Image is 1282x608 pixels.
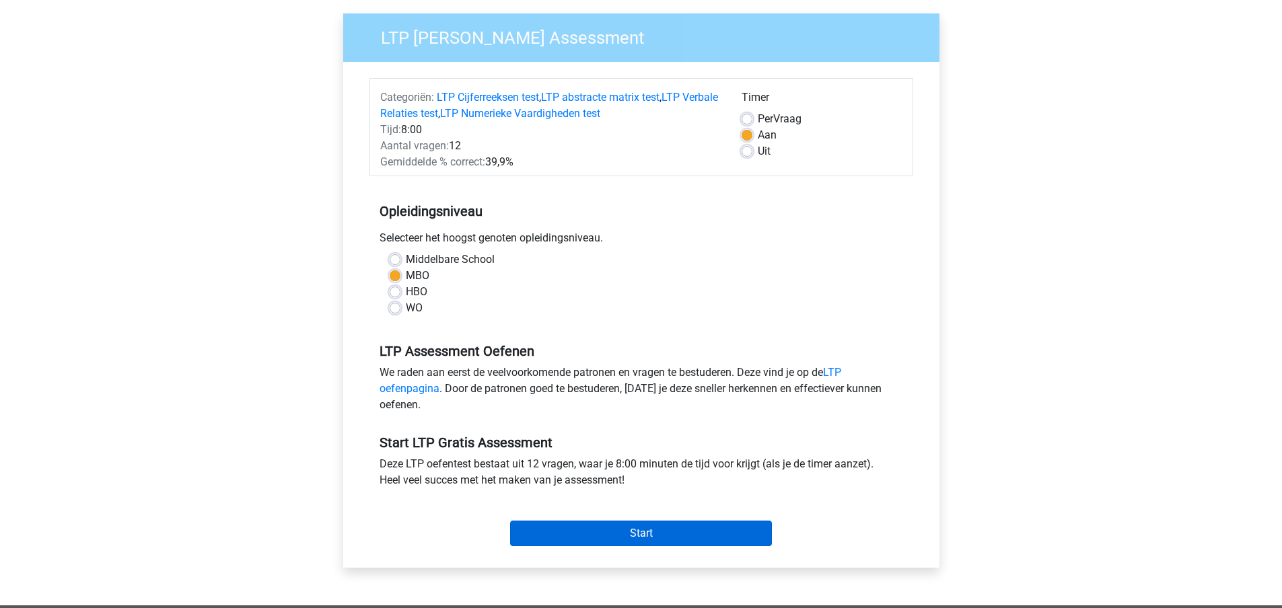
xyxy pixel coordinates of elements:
a: LTP Cijferreeksen test [437,91,539,104]
label: HBO [406,284,427,300]
span: Per [758,112,773,125]
a: LTP abstracte matrix test [541,91,660,104]
label: MBO [406,268,429,284]
div: Timer [742,89,902,111]
div: Selecteer het hoogst genoten opleidingsniveau. [369,230,913,252]
div: 8:00 [370,122,732,138]
h5: Opleidingsniveau [380,198,903,225]
div: 39,9% [370,154,732,170]
input: Start [510,521,772,546]
span: Tijd: [380,123,401,136]
label: Uit [758,143,771,159]
label: Middelbare School [406,252,495,268]
h3: LTP [PERSON_NAME] Assessment [365,22,929,48]
h5: Start LTP Gratis Assessment [380,434,903,451]
div: 12 [370,138,732,154]
h5: LTP Assessment Oefenen [380,343,903,359]
label: Aan [758,127,777,143]
label: Vraag [758,111,802,127]
div: Deze LTP oefentest bestaat uit 12 vragen, waar je 8:00 minuten de tijd voor krijgt (als je de tim... [369,456,913,494]
div: , , , [370,89,732,122]
a: LTP Numerieke Vaardigheden test [440,107,600,120]
span: Aantal vragen: [380,139,449,152]
span: Categoriën: [380,91,434,104]
div: We raden aan eerst de veelvoorkomende patronen en vragen te bestuderen. Deze vind je op de . Door... [369,365,913,418]
span: Gemiddelde % correct: [380,155,485,168]
label: WO [406,300,423,316]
